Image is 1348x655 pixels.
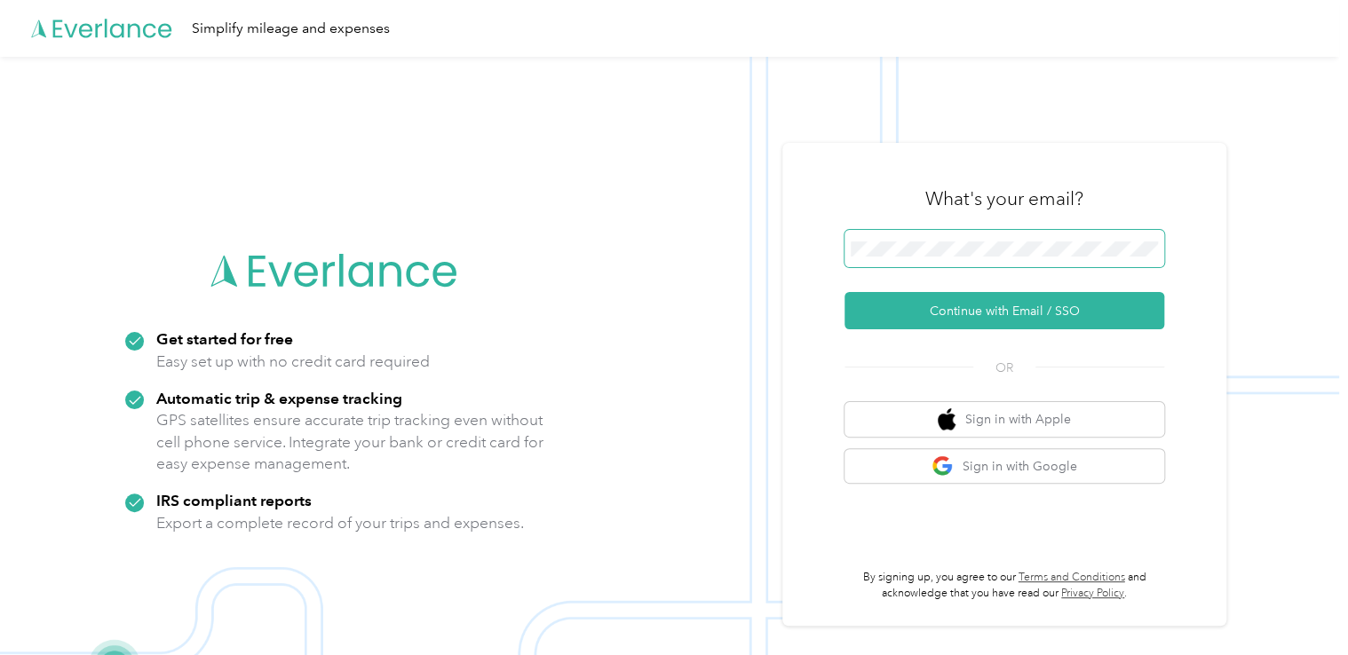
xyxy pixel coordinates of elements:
button: Continue with Email / SSO [844,292,1164,329]
a: Privacy Policy [1061,587,1124,600]
strong: Get started for free [156,329,293,348]
p: GPS satellites ensure accurate trip tracking even without cell phone service. Integrate your bank... [156,409,544,475]
a: Terms and Conditions [1019,571,1125,584]
img: google logo [932,455,954,477]
p: Easy set up with no credit card required [156,351,430,373]
button: google logoSign in with Google [844,449,1164,484]
p: Export a complete record of your trips and expenses. [156,512,524,534]
img: apple logo [938,408,955,430]
p: By signing up, you agree to our and acknowledge that you have read our . [844,570,1164,601]
strong: Automatic trip & expense tracking [156,389,402,407]
button: apple logoSign in with Apple [844,402,1164,437]
span: OR [973,359,1035,377]
div: Simplify mileage and expenses [192,18,390,40]
strong: IRS compliant reports [156,491,312,509]
h3: What's your email? [925,186,1083,211]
